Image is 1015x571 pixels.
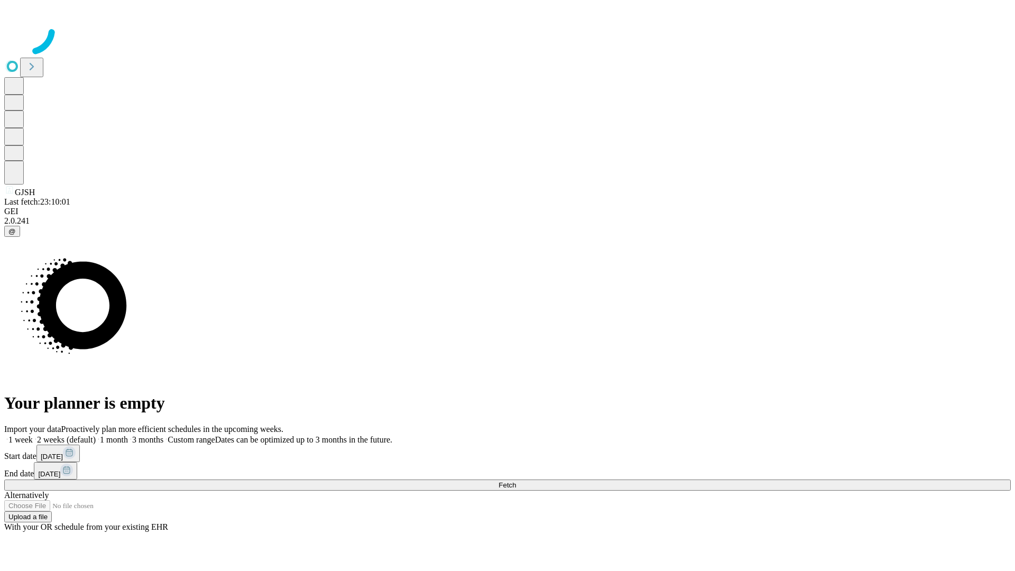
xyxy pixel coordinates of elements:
[41,453,63,461] span: [DATE]
[4,462,1011,480] div: End date
[8,227,16,235] span: @
[61,425,283,434] span: Proactively plan more efficient schedules in the upcoming weeks.
[34,462,77,480] button: [DATE]
[8,435,33,444] span: 1 week
[36,445,80,462] button: [DATE]
[215,435,392,444] span: Dates can be optimized up to 3 months in the future.
[4,226,20,237] button: @
[4,491,49,500] span: Alternatively
[4,522,168,531] span: With your OR schedule from your existing EHR
[4,480,1011,491] button: Fetch
[100,435,128,444] span: 1 month
[499,481,516,489] span: Fetch
[4,207,1011,216] div: GEI
[168,435,215,444] span: Custom range
[4,216,1011,226] div: 2.0.241
[15,188,35,197] span: GJSH
[4,511,52,522] button: Upload a file
[4,393,1011,413] h1: Your planner is empty
[37,435,96,444] span: 2 weeks (default)
[4,197,70,206] span: Last fetch: 23:10:01
[38,470,60,478] span: [DATE]
[4,425,61,434] span: Import your data
[4,445,1011,462] div: Start date
[132,435,163,444] span: 3 months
